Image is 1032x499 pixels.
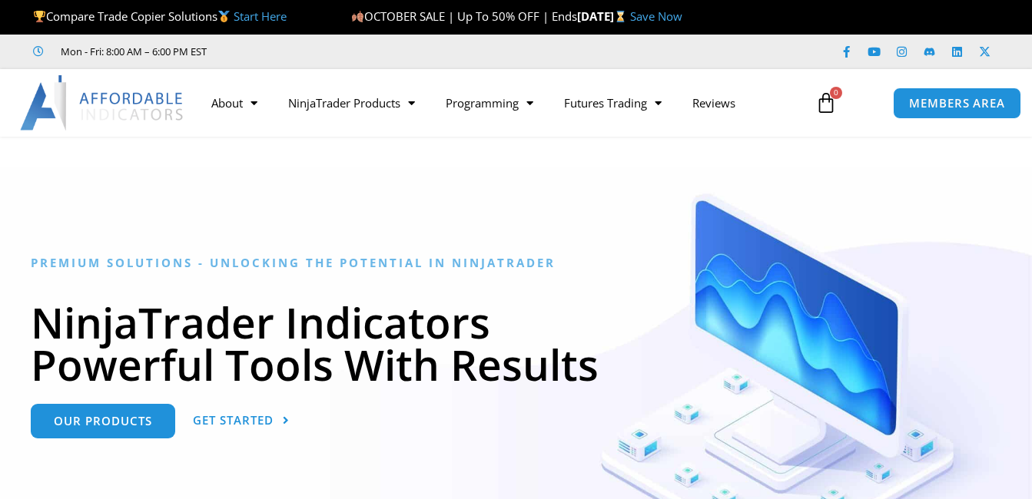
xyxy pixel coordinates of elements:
a: Futures Trading [549,85,677,121]
span: 0 [830,87,842,99]
img: ⌛ [615,11,626,22]
img: LogoAI | Affordable Indicators – NinjaTrader [20,75,185,131]
span: OCTOBER SALE | Up To 50% OFF | Ends [351,8,577,24]
nav: Menu [196,85,805,121]
a: Reviews [677,85,751,121]
h6: Premium Solutions - Unlocking the Potential in NinjaTrader [31,256,1001,270]
span: MEMBERS AREA [909,97,1005,109]
a: Start Here [234,8,287,24]
span: Mon - Fri: 8:00 AM – 6:00 PM EST [57,42,207,61]
img: 🍂 [352,11,363,22]
a: Save Now [630,8,682,24]
iframe: Customer reviews powered by Trustpilot [228,44,459,59]
a: About [196,85,273,121]
img: 🥇 [218,11,230,22]
a: Get Started [193,404,290,438]
a: 0 [792,81,860,125]
strong: [DATE] [577,8,630,24]
a: NinjaTrader Products [273,85,430,121]
a: Our Products [31,404,175,438]
span: Get Started [193,415,274,426]
img: 🏆 [34,11,45,22]
a: Programming [430,85,549,121]
h1: NinjaTrader Indicators Powerful Tools With Results [31,301,1001,385]
span: Compare Trade Copier Solutions [33,8,287,24]
span: Our Products [54,415,152,427]
a: MEMBERS AREA [893,88,1021,119]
